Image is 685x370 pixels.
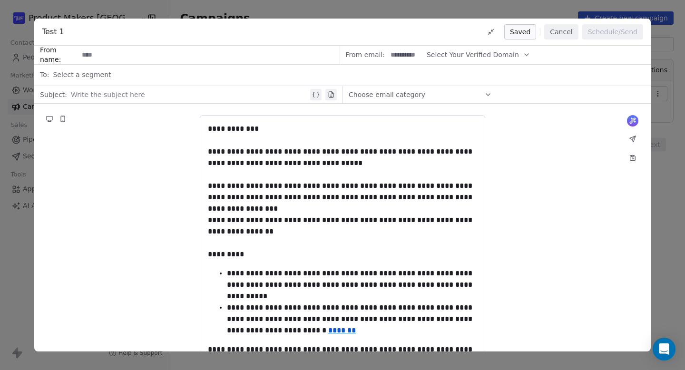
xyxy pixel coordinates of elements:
span: Subject: [40,90,67,102]
button: Saved [504,24,536,39]
span: Test 1 [42,26,64,38]
span: Select Your Verified Domain [427,50,519,60]
span: To: [40,70,49,79]
span: From email: [346,50,385,59]
span: Select a segment [53,70,111,79]
button: Schedule/Send [582,24,643,39]
button: Cancel [544,24,578,39]
div: Open Intercom Messenger [653,338,675,360]
span: Choose email category [349,90,425,99]
span: From name: [40,45,78,64]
